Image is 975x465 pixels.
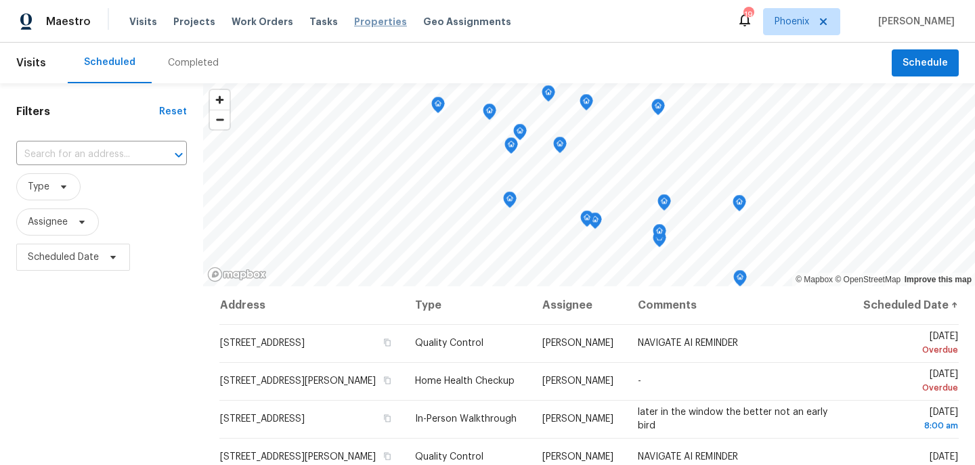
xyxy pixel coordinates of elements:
[835,275,901,284] a: OpenStreetMap
[860,343,958,357] div: Overdue
[173,15,215,28] span: Projects
[46,15,91,28] span: Maestro
[210,110,230,129] button: Zoom out
[503,192,517,213] div: Map marker
[16,144,149,165] input: Search for an address...
[16,48,46,78] span: Visits
[542,85,555,106] div: Map marker
[542,414,613,424] span: [PERSON_NAME]
[892,49,959,77] button: Schedule
[860,381,958,395] div: Overdue
[210,90,230,110] button: Zoom in
[553,137,567,158] div: Map marker
[415,414,517,424] span: In-Person Walkthrough
[28,215,68,229] span: Assignee
[657,194,671,215] div: Map marker
[169,146,188,164] button: Open
[930,452,958,462] span: [DATE]
[542,452,613,462] span: [PERSON_NAME]
[16,105,159,118] h1: Filters
[733,195,746,216] div: Map marker
[423,15,511,28] span: Geo Assignments
[220,338,305,348] span: [STREET_ADDRESS]
[775,15,809,28] span: Phoenix
[404,286,532,324] th: Type
[860,407,958,433] span: [DATE]
[588,213,602,234] div: Map marker
[431,97,445,118] div: Map marker
[220,376,376,386] span: [STREET_ADDRESS][PERSON_NAME]
[651,99,665,120] div: Map marker
[84,56,135,69] div: Scheduled
[627,286,849,324] th: Comments
[219,286,404,324] th: Address
[381,374,393,386] button: Copy Address
[580,94,593,115] div: Map marker
[733,270,747,291] div: Map marker
[504,137,518,158] div: Map marker
[542,338,613,348] span: [PERSON_NAME]
[220,414,305,424] span: [STREET_ADDRESS]
[860,419,958,433] div: 8:00 am
[220,452,376,462] span: [STREET_ADDRESS][PERSON_NAME]
[638,452,738,462] span: NAVIGATE AI REMINDER
[354,15,407,28] span: Properties
[415,452,483,462] span: Quality Control
[849,286,959,324] th: Scheduled Date ↑
[638,338,738,348] span: NAVIGATE AI REMINDER
[638,376,641,386] span: -
[513,124,527,145] div: Map marker
[860,370,958,395] span: [DATE]
[415,376,515,386] span: Home Health Checkup
[532,286,627,324] th: Assignee
[203,83,975,286] canvas: Map
[796,275,833,284] a: Mapbox
[129,15,157,28] span: Visits
[309,17,338,26] span: Tasks
[653,224,666,245] div: Map marker
[483,104,496,125] div: Map marker
[542,376,613,386] span: [PERSON_NAME]
[159,105,187,118] div: Reset
[873,15,955,28] span: [PERSON_NAME]
[905,275,972,284] a: Improve this map
[381,412,393,424] button: Copy Address
[28,250,99,264] span: Scheduled Date
[381,450,393,462] button: Copy Address
[743,8,753,22] div: 19
[903,55,948,72] span: Schedule
[381,336,393,349] button: Copy Address
[415,338,483,348] span: Quality Control
[28,180,49,194] span: Type
[232,15,293,28] span: Work Orders
[638,407,827,430] span: later in the window the better not an early bird
[168,56,219,70] div: Completed
[860,332,958,357] span: [DATE]
[580,211,594,231] div: Map marker
[207,267,267,282] a: Mapbox homepage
